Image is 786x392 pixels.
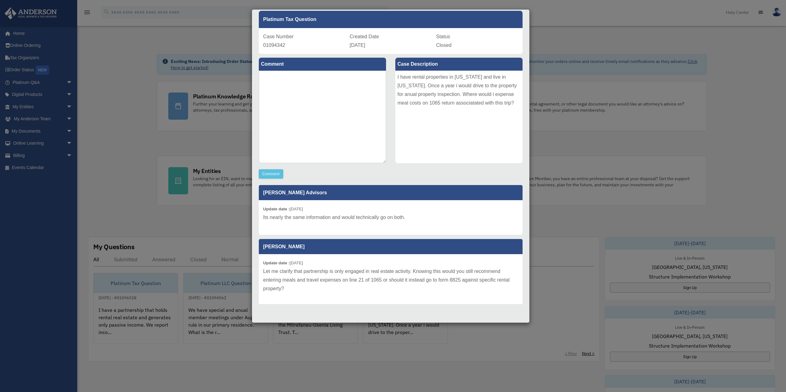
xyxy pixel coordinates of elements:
[263,207,290,211] b: Update date :
[259,239,523,254] p: [PERSON_NAME]
[259,11,523,28] div: Platinum Tax Question
[263,267,518,293] p: Let me clarify that partnership is only engaged in real estate activity. Knowing this would you s...
[263,34,294,39] span: Case Number
[350,34,379,39] span: Created Date
[395,71,523,163] div: I have rental properties in [US_STATE] and live in [US_STATE]. Once a year i would drive to the p...
[259,169,283,179] button: Comment
[259,58,386,71] label: Comment
[436,34,450,39] span: Status
[436,43,452,48] span: Closed
[259,185,523,200] p: [PERSON_NAME] Advisors
[263,213,518,222] p: Its nearly the same information and would technically go on both.
[263,261,290,265] b: Update date :
[263,261,303,265] small: [DATE]
[263,207,303,211] small: [DATE]
[263,43,285,48] span: 01094342
[395,58,523,71] label: Case Description
[350,43,365,48] span: [DATE]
